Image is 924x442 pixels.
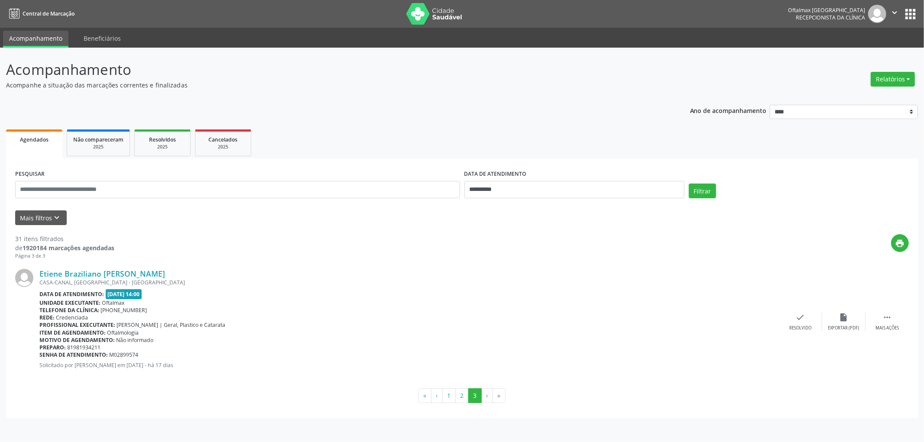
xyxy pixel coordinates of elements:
i: print [895,239,905,248]
div: CASA-CANAL, [GEOGRAPHIC_DATA] - [GEOGRAPHIC_DATA] [39,279,779,286]
p: Acompanhamento [6,59,645,81]
button: print [891,234,909,252]
span: Resolvidos [149,136,176,143]
div: Mais ações [875,325,899,331]
strong: 1920184 marcações agendadas [23,244,114,252]
span: Oftalmax [102,299,125,306]
span: Não compareceram [73,136,123,143]
b: Motivo de agendamento: [39,336,115,344]
label: DATA DE ATENDIMENTO [464,168,527,181]
button: Filtrar [689,184,716,198]
span: [DATE] 14:00 [106,289,142,299]
b: Telefone da clínica: [39,306,99,314]
button: Mais filtroskeyboard_arrow_down [15,210,67,226]
div: Resolvido [789,325,811,331]
button: Go to previous page [431,388,443,403]
a: Beneficiários [78,31,127,46]
i:  [890,8,899,17]
i: keyboard_arrow_down [52,213,62,223]
div: 31 itens filtrados [15,234,114,243]
i: check [796,313,805,322]
span: M02899574 [110,351,139,358]
div: Oftalmax [GEOGRAPHIC_DATA] [788,6,865,14]
b: Profissional executante: [39,321,115,329]
button: Go to page 1 [442,388,456,403]
b: Item de agendamento: [39,329,106,336]
span: [PHONE_NUMBER] [101,306,147,314]
a: Central de Marcação [6,6,75,21]
button:  [886,5,903,23]
i: insert_drive_file [839,313,849,322]
b: Preparo: [39,344,66,351]
button: Go to page 3 [468,388,482,403]
label: PESQUISAR [15,168,45,181]
a: Acompanhamento [3,31,68,48]
div: Exportar (PDF) [828,325,859,331]
span: 81981934211 [68,344,101,351]
p: Acompanhe a situação das marcações correntes e finalizadas [6,81,645,90]
img: img [15,269,33,287]
span: Não informado [117,336,154,344]
ul: Pagination [15,388,909,403]
div: 2025 [201,144,245,150]
span: [PERSON_NAME] | Geral, Plastico e Catarata [117,321,226,329]
span: Central de Marcação [23,10,75,17]
button: Go to page 2 [455,388,469,403]
span: Recepcionista da clínica [796,14,865,21]
a: Etiene Braziliano [PERSON_NAME] [39,269,165,278]
button: Relatórios [871,72,915,87]
span: Cancelados [209,136,238,143]
b: Data de atendimento: [39,290,104,298]
span: Oftalmologia [107,329,139,336]
img: img [868,5,886,23]
button: Go to first page [418,388,431,403]
div: de [15,243,114,252]
b: Rede: [39,314,55,321]
div: Página 3 de 3 [15,252,114,260]
p: Ano de acompanhamento [690,105,767,116]
span: Agendados [20,136,49,143]
b: Senha de atendimento: [39,351,108,358]
b: Unidade executante: [39,299,101,306]
div: 2025 [73,144,123,150]
p: Solicitado por [PERSON_NAME] em [DATE] - há 17 dias [39,361,779,369]
i:  [882,313,892,322]
span: Credenciada [56,314,88,321]
button: apps [903,6,918,22]
div: 2025 [141,144,184,150]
